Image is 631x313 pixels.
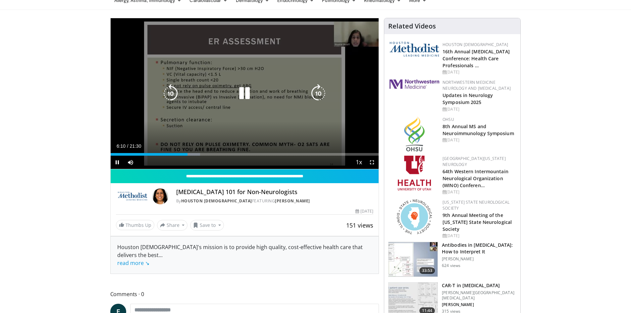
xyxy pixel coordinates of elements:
img: f6362829-b0a3-407d-a044-59546adfd345.png.150x105_q85_autocrop_double_scale_upscale_version-0.2.png [398,156,431,190]
button: Fullscreen [365,156,379,169]
a: [US_STATE] State Neurological Society [443,199,509,211]
button: Share [157,220,188,231]
img: Houston Methodist [116,188,150,204]
button: Pause [111,156,124,169]
a: read more ↘ [117,259,149,267]
a: OHSU [443,117,454,122]
img: 71a8b48c-8850-4916-bbdd-e2f3ccf11ef9.png.150x105_q85_autocrop_double_scale_upscale_version-0.2.png [397,199,432,234]
span: 6:10 [117,143,126,149]
a: 9th Annual Meeting of the [US_STATE] State Neurological Society [443,212,512,232]
a: Houston [DEMOGRAPHIC_DATA] [181,198,252,204]
a: Northwestern Medicine Neurology and [MEDICAL_DATA] [443,79,511,91]
a: 16th Annual [MEDICAL_DATA] Conference: Health Care Professionals … [443,48,510,69]
img: 2a462fb6-9365-492a-ac79-3166a6f924d8.png.150x105_q85_autocrop_double_scale_upscale_version-0.2.jpg [390,79,439,89]
a: 33:53 Antibodies in [MEDICAL_DATA]: How to Interpret It [PERSON_NAME] 624 views [388,242,516,277]
p: [PERSON_NAME] [442,302,516,307]
div: [DATE] [443,106,515,112]
a: 8th Annual MS and Neuroimmunology Symposium [443,123,514,136]
button: Playback Rate [352,156,365,169]
a: 64th Western Intermountain Neurological Organization (WINO) Conferen… [443,168,508,188]
button: Save to [190,220,224,231]
button: Mute [124,156,137,169]
div: [DATE] [443,69,515,75]
img: ee0bf53b-7928-4e83-86a1-444c53bd3c82.150x105_q85_crop-smart_upscale.jpg [389,242,438,277]
video-js: Video Player [111,18,379,169]
div: By FEATURING [176,198,374,204]
p: 624 views [442,263,460,268]
img: Avatar [152,188,168,204]
span: Comments 0 [110,290,379,298]
h3: Antibodies in [MEDICAL_DATA]: How to Interpret It [442,242,516,255]
p: [PERSON_NAME] [442,256,516,262]
div: Progress Bar [111,153,379,156]
h4: Related Videos [388,22,436,30]
a: Updates in Neurology Symposium 2025 [443,92,493,105]
img: 5e4488cc-e109-4a4e-9fd9-73bb9237ee91.png.150x105_q85_autocrop_double_scale_upscale_version-0.2.png [390,42,439,57]
img: da959c7f-65a6-4fcf-a939-c8c702e0a770.png.150x105_q85_autocrop_double_scale_upscale_version-0.2.png [404,117,425,151]
h3: CAR-T in [MEDICAL_DATA] [442,282,516,289]
h4: [MEDICAL_DATA] 101 for Non-Neurologists [176,188,374,196]
span: ... [117,251,163,267]
a: Thumbs Up [116,220,154,230]
div: [DATE] [443,137,515,143]
p: [PERSON_NAME][GEOGRAPHIC_DATA][MEDICAL_DATA] [442,290,516,301]
span: 151 views [346,221,373,229]
span: 33:53 [419,267,435,274]
div: [DATE] [443,189,515,195]
div: [DATE] [443,233,515,239]
a: Houston [DEMOGRAPHIC_DATA] [443,42,508,47]
div: Houston [DEMOGRAPHIC_DATA]'s mission is to provide high quality, cost-effective health care that ... [117,243,372,267]
a: [PERSON_NAME] [275,198,310,204]
div: [DATE] [355,208,373,214]
span: / [127,143,129,149]
a: [GEOGRAPHIC_DATA][US_STATE] Neurology [443,156,506,167]
span: 21:30 [130,143,141,149]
